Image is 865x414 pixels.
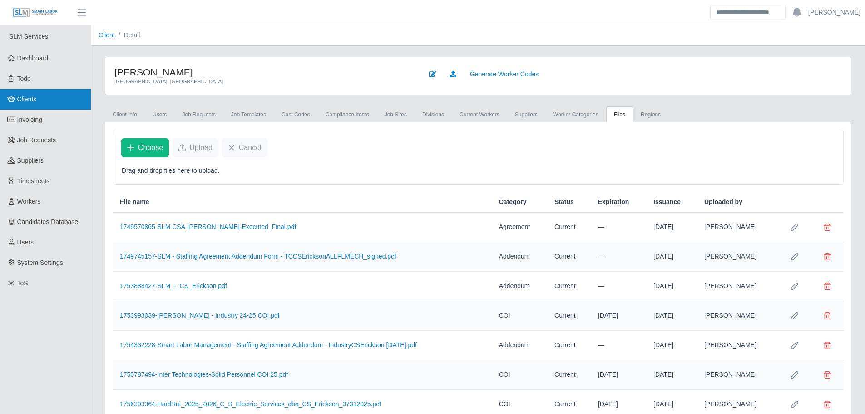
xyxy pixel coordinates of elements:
[223,106,274,123] a: Job Templates
[646,301,697,331] td: [DATE]
[697,213,778,242] td: [PERSON_NAME]
[120,400,381,408] a: 1756393364-HardHat_2025_2026_C_S_Electric_Services_dba_CS_Erickson_07312025.pdf
[115,30,140,40] li: Detail
[547,331,591,360] td: Current
[547,272,591,301] td: Current
[591,213,646,242] td: —
[591,242,646,272] td: —
[653,197,681,207] span: Issuance
[13,8,58,18] img: SLM Logo
[547,301,591,331] td: Current
[222,138,267,157] button: Cancel
[697,301,778,331] td: [PERSON_NAME]
[452,106,507,123] a: Current Workers
[547,213,591,242] td: Current
[492,213,547,242] td: Agreement
[174,106,223,123] a: Job Requests
[17,95,37,103] span: Clients
[120,371,288,378] a: 1755787494-Inter Technologies-Solid Personnel COI 25.pdf
[189,142,213,153] span: Upload
[786,218,804,236] button: Row Edit
[121,138,169,157] button: Choose
[598,197,629,207] span: Expiration
[17,116,42,123] span: Invoicing
[318,106,377,123] a: Compliance Items
[808,8,860,17] a: [PERSON_NAME]
[120,312,280,319] a: 1753993039-[PERSON_NAME] - Industry 24-25 COI.pdf
[786,277,804,295] button: Row Edit
[591,272,646,301] td: —
[646,360,697,390] td: [DATE]
[114,66,410,78] h4: [PERSON_NAME]
[646,213,697,242] td: [DATE]
[120,223,296,230] a: 1749570865-SLM CSA-[PERSON_NAME]-Executed_Final.pdf
[606,106,633,123] a: Files
[499,197,527,207] span: Category
[697,242,778,272] td: [PERSON_NAME]
[17,157,44,164] span: Suppliers
[492,242,547,272] td: Addendum
[646,242,697,272] td: [DATE]
[591,360,646,390] td: [DATE]
[818,395,836,414] button: Delete file
[99,31,115,39] a: Client
[17,259,63,266] span: System Settings
[122,166,835,175] p: Drag and drop files here to upload.
[492,331,547,360] td: Addendum
[547,360,591,390] td: Current
[17,177,50,185] span: Timesheets
[818,366,836,384] button: Delete file
[786,366,804,384] button: Row Edit
[704,197,742,207] span: Uploaded by
[377,106,415,123] a: job sites
[492,301,547,331] td: COI
[9,33,48,40] span: SLM Services
[786,395,804,414] button: Row Edit
[120,197,149,207] span: File name
[818,277,836,295] button: Delete file
[710,5,786,20] input: Search
[591,331,646,360] td: —
[818,218,836,236] button: Delete file
[17,75,31,82] span: Todo
[120,253,396,260] a: 1749745157-SLM - Staffing Agreement Addendum Form - TCCSEricksonALLFLMECH_signed.pdf
[17,198,41,205] span: Workers
[17,55,49,62] span: Dashboard
[591,301,646,331] td: [DATE]
[646,272,697,301] td: [DATE]
[120,282,227,289] a: 1753888427-SLM_-_CS_Erickson.pdf
[415,106,452,123] a: Divisions
[17,218,79,225] span: Candidates Database
[492,360,547,390] td: COI
[507,106,545,123] a: Suppliers
[818,307,836,325] button: Delete file
[547,242,591,272] td: Current
[697,331,778,360] td: [PERSON_NAME]
[492,272,547,301] td: Addendum
[697,360,778,390] td: [PERSON_NAME]
[818,248,836,266] button: Delete file
[105,106,145,123] a: Client Info
[464,66,544,82] a: Generate Worker Codes
[554,197,574,207] span: Status
[17,239,34,246] span: Users
[138,142,163,153] span: Choose
[633,106,668,123] a: Regions
[545,106,606,123] a: Worker Categories
[646,331,697,360] td: [DATE]
[786,336,804,354] button: Row Edit
[114,78,410,85] div: [GEOGRAPHIC_DATA], [GEOGRAPHIC_DATA]
[145,106,174,123] a: Users
[786,307,804,325] button: Row Edit
[173,138,218,157] button: Upload
[818,336,836,354] button: Delete file
[17,136,56,144] span: Job Requests
[274,106,318,123] a: cost codes
[120,341,417,349] a: 1754332228-Smart Labor Management - Staffing Agreement Addendum - IndustryCSErickson [DATE].pdf
[697,272,778,301] td: [PERSON_NAME]
[17,279,28,287] span: ToS
[239,142,262,153] span: Cancel
[786,248,804,266] button: Row Edit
